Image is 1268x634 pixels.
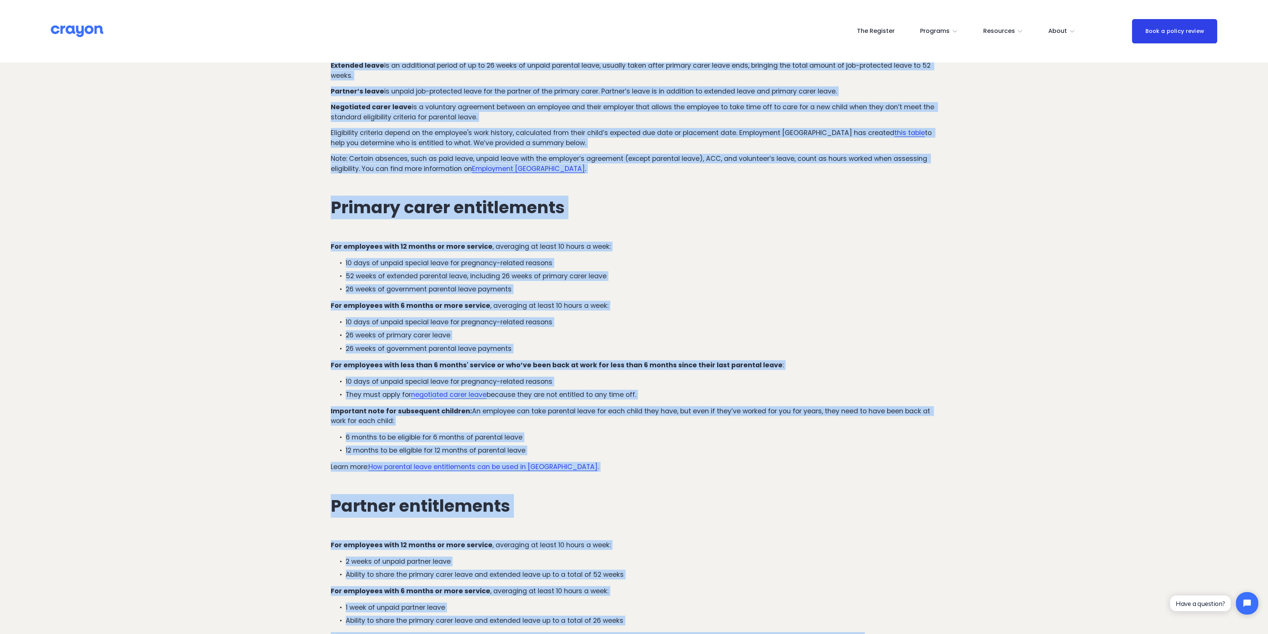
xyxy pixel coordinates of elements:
[857,25,895,37] a: The Register
[1048,26,1067,37] span: About
[346,271,937,281] p: 52 weeks of extended parental leave, including 26 weeks of primary carer leave
[346,377,937,386] p: 10 days of unpaid special leave for pregnancy-related reasons
[1164,586,1265,621] iframe: Tidio Chat
[346,445,937,455] p: 12 months to be eligible for 12 months of parental leave
[331,102,412,111] strong: Negotiated carer leave
[331,198,937,217] h2: Primary carer entitlements
[331,102,937,122] p: is a voluntary agreement between an employee and their employer that allows the employee to take ...
[346,284,937,294] p: 26 weeks of government parental leave payments
[920,26,950,37] span: Programs
[983,26,1015,37] span: Resources
[331,361,783,370] strong: For employees with less than 6 months' service or who’ve been back at work for less than 6 months...
[331,586,937,596] p: , averaging at least 10 hours a week:
[920,25,958,37] a: folder dropdown
[331,86,937,96] p: is unpaid job-protected leave for the partner of the primary carer. Partner’s leave is in additio...
[346,390,937,399] p: They must apply for because they are not entitled to any time off.
[346,603,937,612] p: 1 week of unpaid partner leave
[1048,25,1075,37] a: folder dropdown
[331,540,937,550] p: , averaging at least 10 hours a week:
[346,330,937,340] p: 26 weeks of primary carer leave
[894,128,925,137] a: this table
[411,390,487,399] a: negotiated carer leave
[331,301,937,310] p: , averaging at least 10 hours a week:
[331,301,490,310] strong: For employees with 6 months or more service
[331,462,937,472] p: Learn more: .
[331,540,493,549] strong: For employees with 12 months or more service
[331,154,937,174] p: Note: Certain absences, such as paid leave, unpaid leave with the employer’s agreement (except pa...
[331,586,490,595] strong: For employees with 6 months or more service
[331,242,937,251] p: , averaging at least 10 hours a week:
[346,570,937,579] p: Ability to share the primary carer leave and extended leave up to a total of 52 weeks
[346,344,937,353] p: 26 weeks of government parental leave payments
[983,25,1023,37] a: folder dropdown
[331,360,937,370] p: :
[331,497,937,515] h2: Partner entitlements
[346,432,937,442] p: 6 months to be eligible for 6 months of parental leave
[51,25,103,38] img: Crayon
[346,258,937,268] p: 10 days of unpaid special leave for pregnancy-related reasons
[346,557,937,566] p: 2 weeks of unpaid partner leave
[331,61,384,70] strong: Extended leave
[331,87,384,96] strong: Partner’s leave
[346,317,937,327] p: 10 days of unpaid special leave for pregnancy-related reasons
[331,242,493,251] strong: For employees with 12 months or more service
[331,407,472,416] strong: Important note for subsequent children:
[331,61,937,80] p: is an additional period of up to 26 weeks of unpaid parental leave, usually taken after primary c...
[331,128,937,148] p: Eligibility criteria depend on the employee's work history, calculated from their child’s expecte...
[472,164,585,173] a: Employment [GEOGRAPHIC_DATA]
[331,406,937,426] p: An employee can take parental leave for each child they have, but even if they’ve worked for you ...
[346,616,937,625] p: Ability to share the primary carer leave and extended leave up to a total of 26 weeks
[1132,19,1217,43] a: Book a policy review
[368,462,598,471] a: How parental leave entitlements can be used in [GEOGRAPHIC_DATA]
